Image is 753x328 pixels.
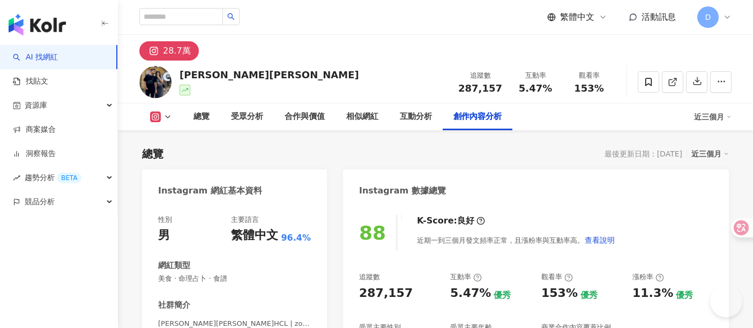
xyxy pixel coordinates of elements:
[163,43,191,58] div: 28.7萬
[158,227,170,244] div: 男
[560,11,594,23] span: 繁體中文
[359,222,386,244] div: 88
[231,215,259,225] div: 主要語言
[13,124,56,135] a: 商案媒合
[13,174,20,182] span: rise
[25,93,47,117] span: 資源庫
[281,232,311,244] span: 96.4%
[231,110,263,123] div: 受眾分析
[13,76,48,87] a: 找貼文
[25,190,55,214] span: 競品分析
[632,272,664,282] div: 漲粉率
[359,185,446,197] div: Instagram 數據總覽
[541,285,578,302] div: 153%
[400,110,432,123] div: 互動分析
[584,229,615,251] button: 查看說明
[705,11,711,23] span: D
[13,52,58,63] a: searchAI 找網紅
[25,166,81,190] span: 趨勢分析
[417,215,485,227] div: K-Score :
[227,13,235,20] span: search
[450,285,491,302] div: 5.47%
[142,146,163,161] div: 總覽
[158,260,190,271] div: 網紅類型
[676,289,693,301] div: 優秀
[642,12,676,22] span: 活動訊息
[494,289,511,301] div: 優秀
[285,110,325,123] div: 合作與價值
[453,110,502,123] div: 創作內容分析
[450,272,482,282] div: 互動率
[158,274,311,284] span: 美食 · 命理占卜 · 食譜
[139,66,172,98] img: KOL Avatar
[231,227,278,244] div: 繁體中文
[139,41,199,61] button: 28.7萬
[515,70,556,81] div: 互動率
[158,215,172,225] div: 性別
[694,108,732,125] div: 近三個月
[580,289,598,301] div: 優秀
[457,215,474,227] div: 良好
[193,110,210,123] div: 總覽
[158,300,190,311] div: 社群簡介
[691,147,729,161] div: 近三個月
[458,70,502,81] div: 追蹤數
[585,236,615,244] span: 查看說明
[359,285,413,302] div: 287,157
[458,83,502,94] span: 287,157
[574,83,604,94] span: 153%
[632,285,673,302] div: 11.3%
[57,173,81,183] div: BETA
[417,229,615,251] div: 近期一到三個月發文頻率正常，且漲粉率與互動率高。
[180,68,359,81] div: [PERSON_NAME][PERSON_NAME]
[158,185,262,197] div: Instagram 網紅基本資料
[541,272,573,282] div: 觀看率
[346,110,378,123] div: 相似網紅
[13,148,56,159] a: 洞察報告
[569,70,609,81] div: 觀看率
[519,83,552,94] span: 5.47%
[605,150,682,158] div: 最後更新日期：[DATE]
[710,285,742,317] iframe: Help Scout Beacon - Open
[9,14,66,35] img: logo
[359,272,380,282] div: 追蹤數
